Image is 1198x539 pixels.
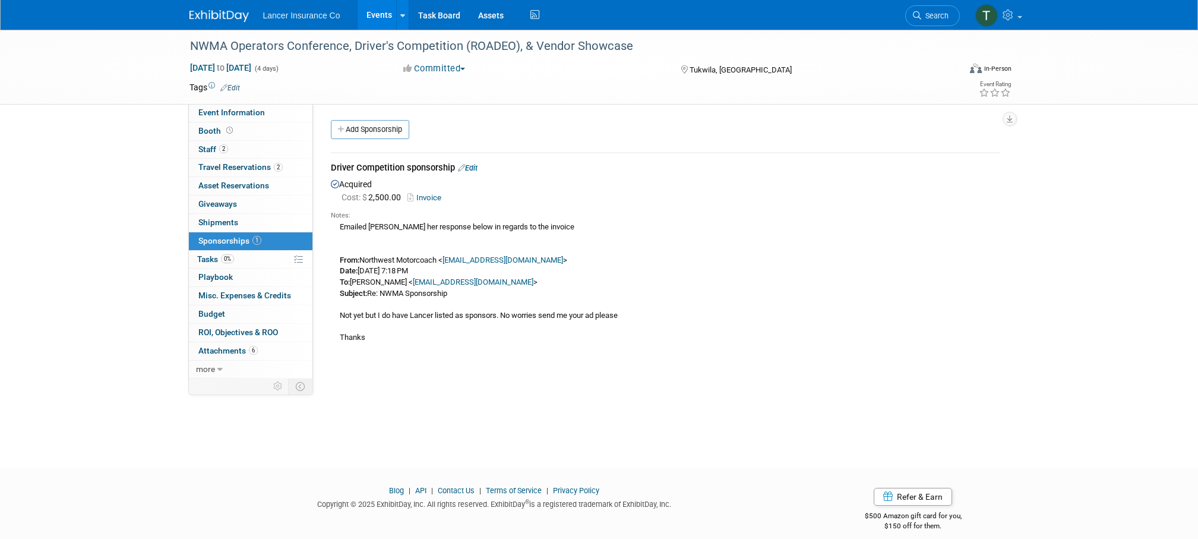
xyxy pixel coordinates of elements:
[221,254,234,263] span: 0%
[189,62,252,73] span: [DATE] [DATE]
[198,181,269,190] span: Asset Reservations
[189,214,312,232] a: Shipments
[198,272,233,282] span: Playbook
[274,163,283,172] span: 2
[921,11,949,20] span: Search
[189,305,312,323] a: Budget
[331,220,1000,343] div: Emailed [PERSON_NAME] her response below in regards to the invoice Northwest Motorcoach < > [DATE...
[189,496,800,510] div: Copyright © 2025 ExhibitDay, Inc. All rights reserved. ExhibitDay is a registered trademark of Ex...
[553,486,599,495] a: Privacy Policy
[198,327,278,337] span: ROI, Objectives & ROO
[189,10,249,22] img: ExhibitDay
[198,236,261,245] span: Sponsorships
[415,486,426,495] a: API
[342,193,406,202] span: 2,500.00
[389,486,404,495] a: Blog
[189,324,312,342] a: ROI, Objectives & ROO
[196,364,215,374] span: more
[189,232,312,250] a: Sponsorships1
[198,309,225,319] span: Budget
[407,193,446,202] a: Invoice
[905,5,960,26] a: Search
[458,163,478,172] a: Edit
[970,64,982,73] img: Format-Inperson.png
[189,342,312,360] a: Attachments6
[428,486,436,495] span: |
[263,11,340,20] span: Lancer Insurance Co
[486,486,542,495] a: Terms of Service
[331,162,1000,176] div: Driver Competition sponsorship
[186,36,942,57] div: NWMA Operators Conference, Driver's Competition (ROADEO), & Vendor Showcase
[288,379,312,394] td: Toggle Event Tabs
[189,361,312,379] a: more
[197,254,234,264] span: Tasks
[189,159,312,176] a: Travel Reservations2
[268,379,289,394] td: Personalize Event Tab Strip
[189,104,312,122] a: Event Information
[198,346,258,355] span: Attachments
[340,289,367,298] b: Subject:
[189,81,240,93] td: Tags
[198,144,228,154] span: Staff
[198,126,235,135] span: Booth
[340,266,358,275] b: Date:
[189,287,312,305] a: Misc. Expenses & Credits
[331,120,409,139] a: Add Sponsorship
[219,144,228,153] span: 2
[340,278,350,286] b: To:
[413,278,533,286] a: [EMAIL_ADDRESS][DOMAIN_NAME]
[890,62,1012,80] div: Event Format
[198,162,283,172] span: Travel Reservations
[220,84,240,92] a: Edit
[340,256,359,264] b: From:
[198,199,237,209] span: Giveaways
[543,486,551,495] span: |
[399,62,470,75] button: Committed
[224,126,235,135] span: Booth not reserved yet
[476,486,484,495] span: |
[198,108,265,117] span: Event Information
[817,503,1009,531] div: $500 Amazon gift card for you,
[331,211,1000,220] div: Notes:
[189,196,312,213] a: Giveaways
[979,81,1011,87] div: Event Rating
[189,269,312,286] a: Playbook
[342,193,368,202] span: Cost: $
[254,65,279,73] span: (4 days)
[189,122,312,140] a: Booth
[249,346,258,355] span: 6
[817,521,1009,531] div: $150 off for them.
[198,218,238,227] span: Shipments
[442,256,563,264] a: [EMAIL_ADDRESS][DOMAIN_NAME]
[984,64,1011,73] div: In-Person
[252,236,261,245] span: 1
[874,488,952,506] a: Refer & Earn
[975,4,998,27] img: Terrence Forrest
[189,141,312,159] a: Staff2
[215,63,226,73] span: to
[438,486,475,495] a: Contact Us
[189,177,312,195] a: Asset Reservations
[406,486,413,495] span: |
[189,251,312,269] a: Tasks0%
[331,176,1000,347] div: Acquired
[525,499,529,505] sup: ®
[690,65,792,74] span: Tukwila, [GEOGRAPHIC_DATA]
[198,291,291,300] span: Misc. Expenses & Credits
